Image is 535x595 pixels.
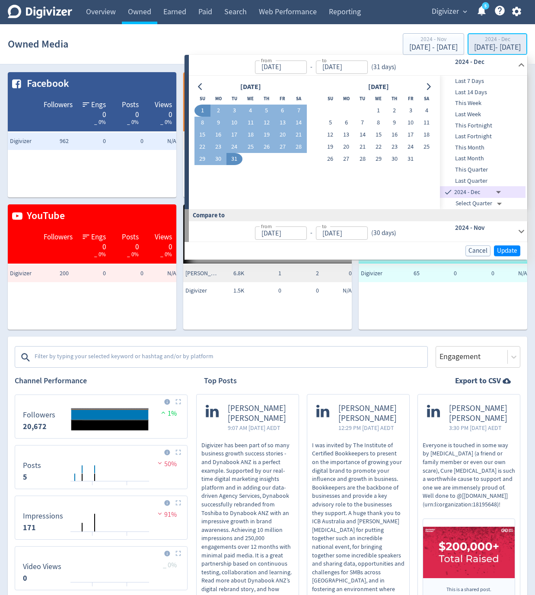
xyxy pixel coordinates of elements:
[274,129,290,141] button: 20
[183,204,352,330] table: customized table
[87,484,98,490] text: 09/12
[23,511,63,521] dt: Impressions
[185,286,220,295] span: Digivizer
[160,118,172,126] span: _ 0%
[322,117,338,129] button: 5
[108,265,145,282] td: 0
[81,242,106,249] div: 0
[185,209,527,221] div: Compare to
[194,129,210,141] button: 15
[419,92,435,105] th: Saturday
[34,133,71,150] td: 962
[159,409,168,416] img: positive-performance.svg
[258,92,274,105] th: Thursday
[370,105,386,117] button: 1
[160,251,172,258] span: _ 0%
[370,117,386,129] button: 8
[8,30,68,58] h1: Owned Media
[226,117,242,129] button: 10
[91,100,106,110] span: Engs
[44,100,73,110] span: Followers
[409,36,458,44] div: 2024 - Nov
[19,398,184,435] svg: Followers 20,672
[354,153,370,165] button: 28
[449,423,511,432] span: 3:30 PM [DATE] AEDT
[440,143,525,153] span: This Month
[258,141,274,153] button: 26
[440,131,525,142] div: Last Fortnight
[156,460,164,466] img: negative-performance.svg
[370,129,386,141] button: 15
[370,92,386,105] th: Wednesday
[23,573,27,583] strong: 0
[322,141,338,153] button: 19
[242,105,258,117] button: 4
[274,141,290,153] button: 27
[156,510,177,519] span: 91%
[19,500,184,536] svg: Impressions 171
[338,153,354,165] button: 27
[354,92,370,105] th: Tuesday
[159,409,177,418] span: 1%
[468,33,527,55] button: 2024 - Dec[DATE]- [DATE]
[156,460,177,468] span: 50%
[226,141,242,153] button: 24
[440,76,525,86] span: Last 7 Days
[291,141,307,153] button: 28
[242,129,258,141] button: 18
[440,76,525,87] div: Last 7 Days
[146,133,183,150] td: N/A
[354,129,370,141] button: 14
[440,109,525,120] div: Last Week
[228,404,290,423] span: [PERSON_NAME] [PERSON_NAME]
[210,141,226,153] button: 23
[484,3,487,9] text: 5
[87,585,98,592] text: 09/12
[497,248,517,254] span: Update
[474,44,521,51] div: [DATE] - [DATE]
[23,472,27,482] strong: 5
[402,141,418,153] button: 24
[210,105,226,117] button: 2
[34,265,71,282] td: 200
[274,92,290,105] th: Friday
[127,118,139,126] span: _ 0%
[210,117,226,129] button: 9
[418,395,520,581] a: [PERSON_NAME] [PERSON_NAME]3:30 PM [DATE] AEDTEveryone is touched in some way by [MEDICAL_DATA] (...
[261,57,272,64] label: from
[291,105,307,117] button: 7
[386,92,402,105] th: Thursday
[409,44,458,51] div: [DATE] - [DATE]
[338,404,400,423] span: [PERSON_NAME] [PERSON_NAME]
[455,198,505,209] div: Select Quarter
[440,154,525,163] span: Last Month
[419,129,435,141] button: 18
[87,535,98,541] text: 09/12
[402,105,418,117] button: 3
[440,153,525,164] div: Last Month
[494,245,520,256] button: Update
[274,117,290,129] button: 13
[497,265,534,282] td: N/A
[194,153,210,165] button: 29
[246,282,283,299] td: 0
[22,76,69,91] span: Facebook
[423,441,515,509] p: Everyone is touched in some way by [MEDICAL_DATA] (a friend or family member or even our own scar...
[440,176,525,186] span: Last Quarter
[115,110,139,117] div: 0
[322,129,338,141] button: 12
[19,449,184,485] svg: Posts 5
[209,265,246,282] td: 6.8K
[440,142,525,153] div: This Month
[402,117,418,129] button: 10
[204,375,237,386] h2: Top Posts
[258,117,274,129] button: 12
[23,522,36,533] strong: 171
[209,282,246,299] td: 1.5K
[440,87,525,98] div: Last 14 Days
[385,265,422,282] td: 65
[94,118,106,126] span: _ 0%
[440,165,525,175] span: This Quarter
[386,117,402,129] button: 9
[359,204,527,330] table: customized table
